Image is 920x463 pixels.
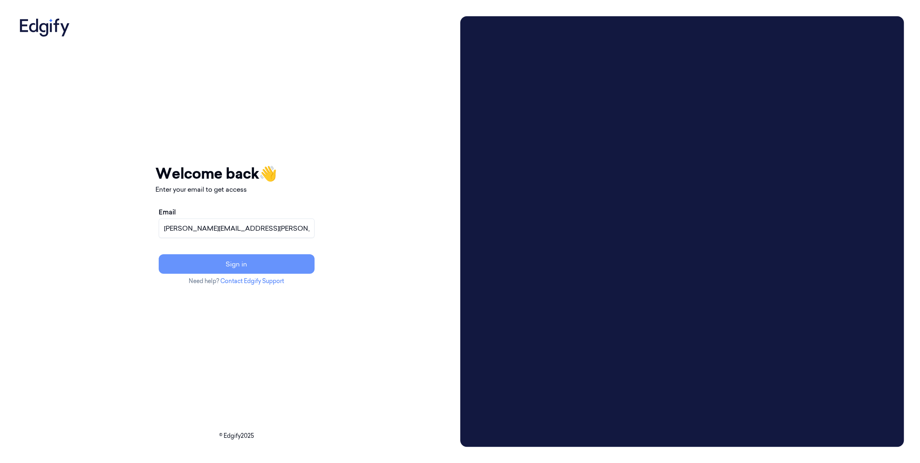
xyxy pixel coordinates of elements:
button: Sign in [159,254,315,274]
input: name@example.com [159,219,315,238]
p: © Edgify 2025 [16,432,457,440]
label: Email [159,207,176,217]
p: Enter your email to get access [155,184,318,194]
p: Need help? [155,277,318,286]
h1: Welcome back 👋 [155,162,318,184]
a: Contact Edgify Support [220,277,284,285]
